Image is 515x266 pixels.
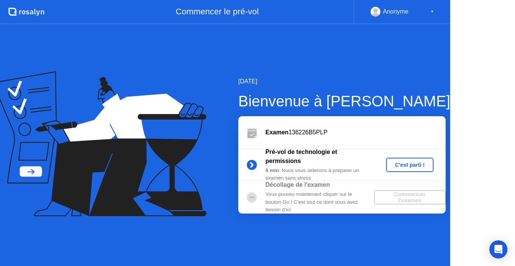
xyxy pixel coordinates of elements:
[265,167,374,182] div: : Nous vous aiderons à préparer un examen sans stress
[238,90,450,112] div: Bienvenue à [PERSON_NAME]
[238,77,450,86] div: [DATE]
[265,128,446,137] div: 136226B5PLP
[265,191,374,214] div: Vous pouvez maintenant cliquer sur le bouton Go ! C'est tout ce dont vous avez besoin d'ici
[377,191,443,203] div: Commencer l'examen
[383,7,408,17] div: Anonyme
[386,158,434,172] button: C'est parti !
[389,162,431,168] div: C'est parti !
[430,7,434,17] div: ▼
[489,240,507,258] div: Open Intercom Messenger
[265,168,279,173] b: 5 min
[265,129,288,135] b: Examen
[374,190,446,204] button: Commencer l'examen
[265,149,337,164] b: Pré-vol de technologie et permissions
[265,181,330,188] b: Décollage de l'examen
